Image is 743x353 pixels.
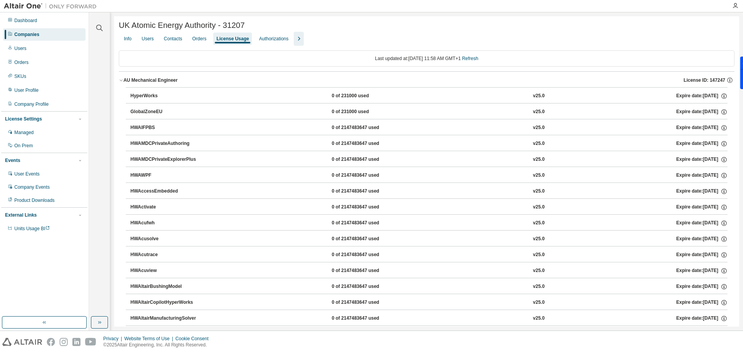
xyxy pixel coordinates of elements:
img: linkedin.svg [72,338,80,346]
div: 0 of 2147483647 used [332,220,401,227]
div: Expire date: [DATE] [676,236,728,243]
button: HyperWorks0 of 231000 usedv25.0Expire date:[DATE] [130,88,728,105]
div: v25.0 [533,251,544,258]
button: HWAcutrace0 of 2147483647 usedv25.0Expire date:[DATE] [130,246,728,263]
div: Managed [14,129,34,136]
div: Dashboard [14,17,37,24]
button: HWAWPF0 of 2147483647 usedv25.0Expire date:[DATE] [130,167,728,184]
div: v25.0 [533,124,544,131]
button: GlobalZoneEU0 of 231000 usedv25.0Expire date:[DATE] [130,103,728,121]
div: Cookie Consent [175,336,213,342]
div: 0 of 2147483647 used [332,267,401,274]
div: AU Mechanical Engineer [123,77,178,83]
div: Last updated at: [DATE] 11:58 AM GMT+1 [119,50,734,67]
div: Expire date: [DATE] [676,251,728,258]
div: 0 of 2147483647 used [332,188,401,195]
button: HWAMDCPrivateAuthoring0 of 2147483647 usedv25.0Expire date:[DATE] [130,135,728,152]
div: HWAIFPBS [130,124,200,131]
div: Privacy [103,336,124,342]
div: HWAltairManufacturingSolver [130,315,200,322]
button: HWAccessEmbedded0 of 2147483647 usedv25.0Expire date:[DATE] [130,183,728,200]
a: Refresh [462,56,478,61]
button: HWAcufwh0 of 2147483647 usedv25.0Expire date:[DATE] [130,215,728,232]
div: User Events [14,171,39,177]
button: HWActivate0 of 2147483647 usedv25.0Expire date:[DATE] [130,199,728,216]
div: Authorizations [259,36,288,42]
div: Orders [192,36,207,42]
button: HWAcusolve0 of 2147483647 usedv25.0Expire date:[DATE] [130,231,728,248]
div: Expire date: [DATE] [676,204,728,211]
div: Expire date: [DATE] [676,283,728,290]
img: altair_logo.svg [2,338,42,346]
div: Expire date: [DATE] [676,220,728,227]
div: v25.0 [533,188,544,195]
div: v25.0 [533,220,544,227]
div: Events [5,157,20,164]
div: Website Terms of Use [124,336,175,342]
div: Expire date: [DATE] [676,299,728,306]
button: AU Mechanical EngineerLicense ID: 147247 [119,72,734,89]
img: Altair One [4,2,101,10]
div: v25.0 [533,204,544,211]
div: Expire date: [DATE] [676,140,728,147]
div: HWAltairCopilotHyperWorks [130,299,200,306]
div: Users [142,36,154,42]
div: Orders [14,59,29,65]
div: 0 of 2147483647 used [332,124,401,131]
div: SKUs [14,73,26,79]
span: License ID: 147247 [684,77,725,83]
button: HWAltairManufacturingSolver0 of 2147483647 usedv25.0Expire date:[DATE] [130,310,728,327]
div: v25.0 [533,267,544,274]
div: Expire date: [DATE] [676,267,728,274]
div: HWAcuview [130,267,200,274]
button: HWAIFPBS0 of 2147483647 usedv25.0Expire date:[DATE] [130,119,728,136]
div: v25.0 [533,299,544,306]
div: Company Events [14,184,50,190]
img: facebook.svg [47,338,55,346]
div: HWAWPF [130,172,200,179]
div: Users [14,45,26,52]
img: instagram.svg [60,338,68,346]
div: HWAMDCPrivateAuthoring [130,140,200,147]
div: Info [124,36,132,42]
div: HWAcusolve [130,236,200,243]
img: youtube.svg [85,338,96,346]
div: HWActivate [130,204,200,211]
div: 0 of 2147483647 used [332,156,401,163]
span: UK Atomic Energy Authority - 31207 [119,21,245,30]
button: HWAltairCopilotHyperWorks0 of 2147483647 usedv25.0Expire date:[DATE] [130,294,728,311]
div: HWAMDCPrivateExplorerPlus [130,156,200,163]
div: HWAccessEmbedded [130,188,200,195]
div: HWAcutrace [130,251,200,258]
div: v25.0 [533,140,544,147]
div: 0 of 2147483647 used [332,251,401,258]
div: External Links [5,212,37,218]
button: HWAMDCPrivateExplorerPlus0 of 2147483647 usedv25.0Expire date:[DATE] [130,151,728,168]
div: Companies [14,31,39,38]
div: 0 of 2147483647 used [332,172,401,179]
div: License Settings [5,116,42,122]
div: 0 of 2147483647 used [332,236,401,243]
div: 0 of 231000 used [332,108,401,115]
div: v25.0 [533,93,544,100]
div: User Profile [14,87,39,93]
div: v25.0 [533,283,544,290]
span: Units Usage BI [14,226,50,231]
div: 0 of 2147483647 used [332,283,401,290]
div: 0 of 2147483647 used [332,299,401,306]
div: HWAcufwh [130,220,200,227]
div: Expire date: [DATE] [676,124,728,131]
button: HWAltairBushingModel0 of 2147483647 usedv25.0Expire date:[DATE] [130,278,728,295]
div: v25.0 [533,315,544,322]
div: HWAltairBushingModel [130,283,200,290]
button: HWAcuview0 of 2147483647 usedv25.0Expire date:[DATE] [130,262,728,279]
div: GlobalZoneEU [130,108,200,115]
div: License Usage [216,36,249,42]
div: v25.0 [533,108,544,115]
p: © 2025 Altair Engineering, Inc. All Rights Reserved. [103,342,213,348]
div: Product Downloads [14,197,55,203]
div: On Prem [14,143,33,149]
div: 0 of 2147483647 used [332,140,401,147]
div: Expire date: [DATE] [676,108,728,115]
div: HyperWorks [130,93,200,100]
